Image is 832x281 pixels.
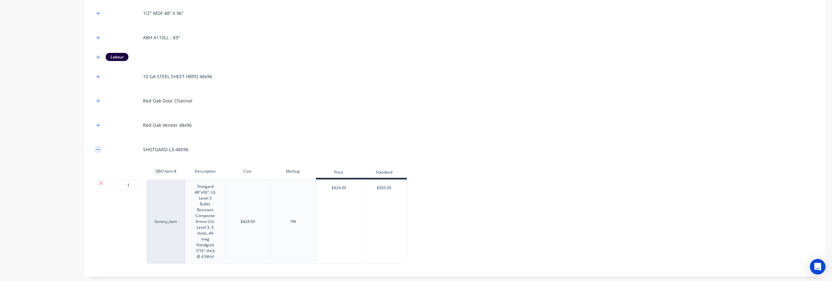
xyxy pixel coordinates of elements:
div: factory_item [146,179,185,264]
div: Labour [106,53,128,61]
div: QBO Item # [146,165,185,178]
div: $565.00 [362,180,407,196]
div: Description [185,165,225,178]
div: SHOTGARD-L3-48X96 [143,146,188,153]
div: 1/2" MDF 48" X 96" [143,10,184,17]
div: Red Oak Veneer 48x96 [143,122,192,128]
div: $424.00 [240,219,255,225]
div: Cost [225,165,270,178]
div: 0% [291,219,296,225]
div: Shotgard 48"x96"; UL Level 3 Bullet Resistant Composite Armor (UL Level 3, 3 shots, 44 mag Handgu... [188,182,222,261]
div: $424.00 [316,180,362,196]
div: Red Oak Door Channel [143,97,192,104]
div: Standard [361,166,407,179]
div: 10 GA STEEL SHEET HRPO 48x96 [143,73,212,80]
div: Markup [270,165,316,178]
input: ? [117,180,139,190]
div: Price [316,166,361,179]
div: ABH A110LL - 83" [143,34,180,41]
div: Open Intercom Messenger [810,259,825,275]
